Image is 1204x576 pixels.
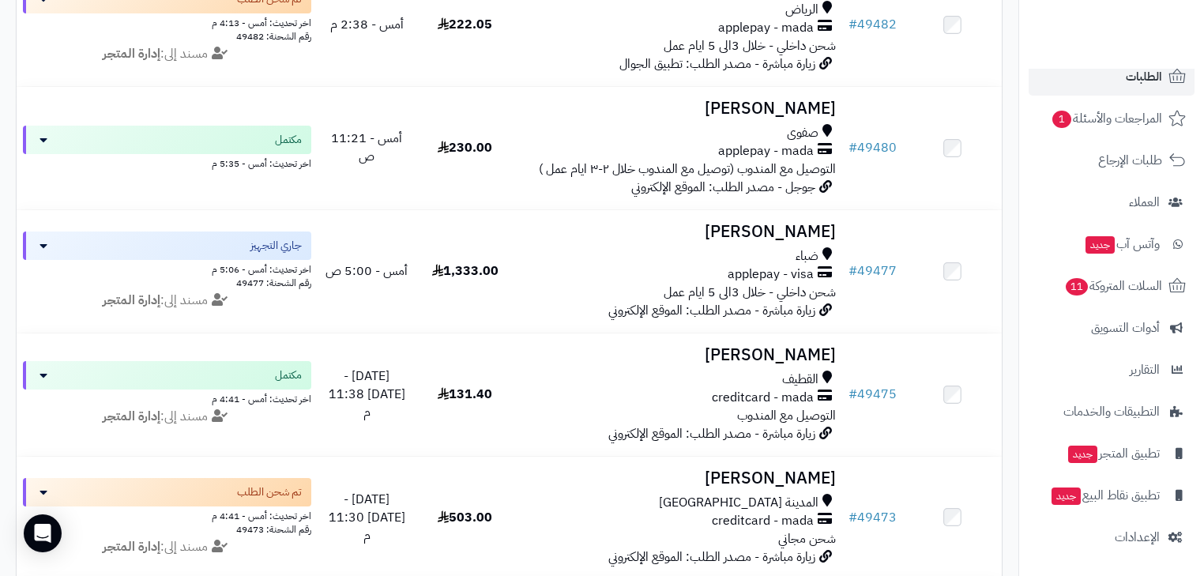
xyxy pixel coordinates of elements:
span: السلات المتروكة [1064,275,1162,297]
span: رقم الشحنة: 49477 [236,276,311,290]
a: أدوات التسويق [1029,309,1195,347]
span: رقم الشحنة: 49473 [236,522,311,536]
img: logo-2.png [1097,36,1189,70]
span: زيارة مباشرة - مصدر الطلب: الموقع الإلكتروني [608,301,815,320]
span: رقم الشحنة: 49482 [236,29,311,43]
strong: إدارة المتجر [103,291,160,310]
a: التطبيقات والخدمات [1029,393,1195,431]
span: أدوات التسويق [1091,317,1160,339]
a: #49475 [848,385,897,404]
a: #49473 [848,508,897,527]
span: الرياض [785,1,818,19]
span: شحن داخلي - خلال 3الى 5 ايام عمل [664,36,836,55]
span: 1 [1052,111,1072,129]
span: طلبات الإرجاع [1098,149,1162,171]
span: 1,333.00 [432,262,499,280]
span: 503.00 [438,508,492,527]
a: #49482 [848,15,897,34]
span: جوجل - مصدر الطلب: الموقع الإلكتروني [631,178,815,197]
span: 11 [1066,278,1089,296]
span: المدينة [GEOGRAPHIC_DATA] [659,494,818,512]
span: 230.00 [438,138,492,157]
div: مسند إلى: [11,408,323,426]
a: #49480 [848,138,897,157]
span: العملاء [1129,191,1160,213]
a: المراجعات والأسئلة1 [1029,100,1195,137]
span: creditcard - mada [712,512,814,530]
span: جديد [1052,488,1081,505]
div: اخر تحديث: أمس - 5:06 م [23,260,311,277]
div: اخر تحديث: أمس - 4:41 م [23,506,311,523]
span: وآتس آب [1084,233,1160,255]
h3: [PERSON_NAME] [521,100,836,118]
div: اخر تحديث: أمس - 5:35 م [23,154,311,171]
span: ضباء [796,247,818,265]
h3: [PERSON_NAME] [521,223,836,241]
strong: إدارة المتجر [103,44,160,63]
span: جديد [1068,446,1097,463]
h3: [PERSON_NAME] [521,469,836,488]
a: طلبات الإرجاع [1029,141,1195,179]
span: # [848,15,857,34]
a: التقارير [1029,351,1195,389]
h3: [PERSON_NAME] [521,346,836,364]
span: # [848,262,857,280]
span: applepay - mada [718,19,814,37]
span: [DATE] - [DATE] 11:38 م [329,367,405,422]
strong: إدارة المتجر [103,407,160,426]
div: Open Intercom Messenger [24,514,62,552]
span: المراجعات والأسئلة [1051,107,1162,130]
span: تطبيق نقاط البيع [1050,484,1160,506]
span: زيارة مباشرة - مصدر الطلب: الموقع الإلكتروني [608,424,815,443]
span: التقارير [1130,359,1160,381]
span: زيارة مباشرة - مصدر الطلب: تطبيق الجوال [619,55,815,73]
span: صفوى [787,124,818,142]
span: applepay - mada [718,142,814,160]
a: تطبيق المتجرجديد [1029,435,1195,472]
span: # [848,138,857,157]
span: [DATE] - [DATE] 11:30 م [329,490,405,545]
span: الإعدادات [1115,526,1160,548]
span: 222.05 [438,15,492,34]
span: التوصيل مع المندوب [737,406,836,425]
span: creditcard - mada [712,389,814,407]
span: مكتمل [275,367,302,383]
span: # [848,385,857,404]
span: أمس - 11:21 ص [331,129,402,166]
span: أمس - 5:00 ص [325,262,408,280]
a: #49477 [848,262,897,280]
span: تطبيق المتجر [1067,442,1160,465]
strong: إدارة المتجر [103,537,160,556]
a: الطلبات [1029,58,1195,96]
span: جديد [1085,236,1115,254]
span: الطلبات [1126,66,1162,88]
a: وآتس آبجديد [1029,225,1195,263]
span: # [848,508,857,527]
span: القطيف [782,371,818,389]
div: اخر تحديث: أمس - 4:13 م [23,13,311,30]
a: الإعدادات [1029,518,1195,556]
a: تطبيق نقاط البيعجديد [1029,476,1195,514]
span: تم شحن الطلب [237,484,302,500]
div: اخر تحديث: أمس - 4:41 م [23,390,311,406]
div: مسند إلى: [11,45,323,63]
span: 131.40 [438,385,492,404]
span: مكتمل [275,132,302,148]
span: التطبيقات والخدمات [1063,401,1160,423]
a: العملاء [1029,183,1195,221]
span: شحن مجاني [778,529,836,548]
span: applepay - visa [728,265,814,284]
span: أمس - 2:38 م [330,15,404,34]
div: مسند إلى: [11,538,323,556]
a: السلات المتروكة11 [1029,267,1195,305]
span: زيارة مباشرة - مصدر الطلب: الموقع الإلكتروني [608,548,815,567]
span: التوصيل مع المندوب (توصيل مع المندوب خلال ٢-٣ ايام عمل ) [539,160,836,179]
span: شحن داخلي - خلال 3الى 5 ايام عمل [664,283,836,302]
span: جاري التجهيز [250,238,302,254]
div: مسند إلى: [11,292,323,310]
